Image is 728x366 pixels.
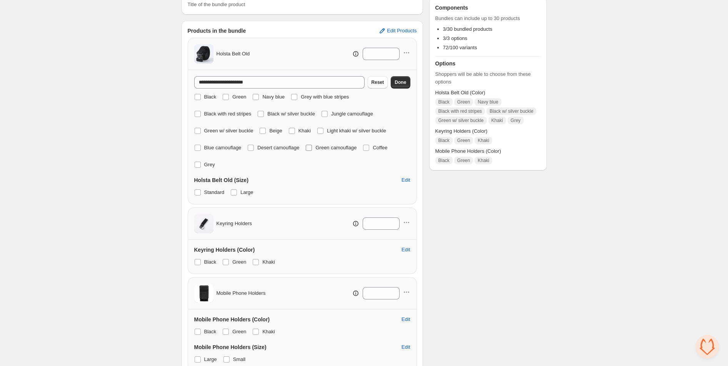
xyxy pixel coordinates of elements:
span: Black [438,99,450,105]
span: Grey [511,117,521,124]
span: Holsta Belt Old [217,50,250,58]
span: Jungle camouflage [331,111,373,117]
span: Green [232,259,246,265]
span: Keyring Holders (Color) [435,127,541,135]
span: Mobile Phone Holders (Color) [435,147,541,155]
span: Black [438,157,450,164]
span: Black with red stripes [204,111,252,117]
span: Green [457,99,470,105]
span: 3/3 options [443,35,468,41]
span: Green [232,329,246,334]
h3: Holsta Belt Old (Size) [194,176,249,184]
span: Green camouflage [315,145,357,150]
span: Khaki [478,157,489,164]
div: Open chat [696,335,719,358]
img: Holsta Belt Old [194,44,213,64]
span: Green [457,157,470,164]
span: Black w/ silver buckle [267,111,315,117]
button: Edit [397,244,415,256]
span: Khaki [262,259,275,265]
span: Green w/ silver buckle [438,117,484,124]
span: Edit Products [387,28,416,34]
h3: Mobile Phone Holders (Color) [194,316,270,323]
span: Green [232,94,246,100]
span: 72/100 variants [443,45,477,50]
h3: Options [435,60,541,67]
img: Mobile Phone Holders [194,284,213,303]
span: Coffee [373,145,387,150]
span: Navy blue [478,99,498,105]
h3: Products in the bundle [188,27,246,35]
span: Desert camouflage [257,145,299,150]
span: Black [204,94,217,100]
span: Title of the bundle product [188,2,245,7]
span: Black [438,137,450,144]
span: Beige [269,128,282,134]
span: Mobile Phone Holders [217,289,266,297]
span: Edit [401,247,410,253]
span: Keyring Holders [217,220,252,227]
img: Keyring Holders [194,214,213,233]
span: Khaki [298,128,311,134]
button: Edit [397,174,415,186]
span: Green [457,137,470,144]
span: Large [204,356,217,362]
h3: Keyring Holders (Color) [194,246,255,254]
span: Shoppers will be able to choose from these options [435,70,541,86]
h3: Mobile Phone Holders (Size) [194,343,267,351]
span: Small [233,356,246,362]
span: Black w/ silver buckle [490,108,533,114]
span: Standard [204,189,225,195]
span: Khaki [491,117,503,124]
h3: Components [435,4,468,12]
button: Edit [397,313,415,326]
span: Large [240,189,253,195]
span: Edit [401,177,410,183]
span: Khaki [478,137,489,144]
span: Edit [401,316,410,323]
span: Green w/ silver buckle [204,128,253,134]
span: Grey with blue stripes [301,94,349,100]
span: Navy blue [262,94,285,100]
span: Black [204,259,217,265]
span: Grey [204,162,215,167]
span: 3/30 bundled products [443,26,493,32]
button: Edit Products [374,25,421,37]
span: Bundles can include up to 30 products [435,15,541,22]
span: Khaki [262,329,275,334]
button: Done [391,76,410,89]
span: Black with red stripes [438,108,482,114]
span: Reset [371,79,384,85]
button: Reset [368,76,388,89]
span: Done [395,79,406,85]
button: Edit [397,341,415,353]
span: Edit [401,344,410,350]
span: Light khaki w/ silver buckle [327,128,386,134]
span: Holsta Belt Old (Color) [435,89,541,97]
span: Blue camouflage [204,145,242,150]
span: Black [204,329,217,334]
